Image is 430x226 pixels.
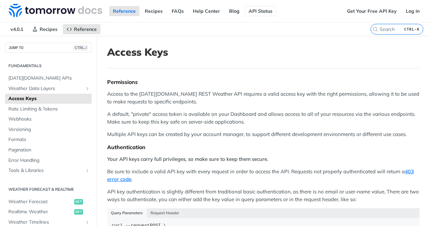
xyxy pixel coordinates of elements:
span: Reference [74,26,97,32]
span: Tools & Libraries [8,167,83,174]
a: Webhooks [5,114,92,124]
span: [DATE][DOMAIN_NAME] APIs [8,75,90,82]
button: Request Header [147,208,183,218]
span: Weather Timelines [8,219,83,226]
span: Recipes [40,26,57,32]
a: [DATE][DOMAIN_NAME] APIs [5,73,92,83]
p: Access to the [DATE][DOMAIN_NAME] REST Weather API requires a valid access key with the right per... [107,90,420,105]
span: get [74,199,83,205]
span: get [74,209,83,215]
a: Realtime Weatherget [5,207,92,217]
span: CTRL-/ [73,45,88,50]
span: Weather Data Layers [8,85,83,92]
a: Blog [225,6,243,16]
a: Recipes [141,6,166,16]
button: JUMP TOCTRL-/ [5,43,92,53]
a: Weather Forecastget [5,197,92,207]
a: 403 error code [107,168,414,182]
a: Access Keys [5,94,92,104]
div: Authentication [107,144,420,150]
a: Error Handling [5,155,92,166]
img: Tomorrow.io Weather API Docs [9,4,102,17]
button: Show subpages for Tools & Libraries [85,168,90,173]
span: Versioning [8,126,90,133]
p: API key authentication is slightly different from traditional basic authentication, as there is n... [107,188,420,203]
a: Recipes [29,24,61,34]
span: Access Keys [8,95,90,102]
a: Rate Limiting & Tokens [5,104,92,114]
p: Multiple API keys can be created by your account manager, to support different development enviro... [107,131,420,138]
span: v4.0.1 [7,24,27,34]
span: Pagination [8,147,90,153]
a: Reference [63,24,100,34]
span: Weather Forecast [8,198,73,205]
a: Help Center [189,6,224,16]
p: Be sure to include a valid API key with every request in order to access the API. Requests not pr... [107,168,420,183]
span: Realtime Weather [8,209,73,215]
a: API Status [245,6,276,16]
h2: Weather Forecast & realtime [5,186,92,192]
p: A default, "private" access token is available on your Dashboard and allows access to all of your... [107,110,420,126]
h1: Access Keys [107,46,420,58]
a: FAQs [168,6,187,16]
a: Tools & LibrariesShow subpages for Tools & Libraries [5,166,92,176]
button: Show subpages for Weather Timelines [85,220,90,225]
a: Formats [5,135,92,145]
span: Error Handling [8,157,90,164]
svg: Search [373,27,378,32]
span: Rate Limiting & Tokens [8,106,90,112]
button: Show subpages for Weather Data Layers [85,86,90,91]
span: Webhooks [8,116,90,123]
a: Log In [402,6,423,16]
strong: Your API keys carry full privileges, so make sure to keep them secure. [107,156,268,162]
kbd: CTRL-K [402,26,421,33]
h2: Fundamentals [5,63,92,69]
a: Weather Data LayersShow subpages for Weather Data Layers [5,84,92,94]
a: Pagination [5,145,92,155]
a: Reference [109,6,139,16]
div: Permissions [107,79,420,85]
a: Get Your Free API Key [343,6,400,16]
a: Versioning [5,125,92,135]
span: Formats [8,136,90,143]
